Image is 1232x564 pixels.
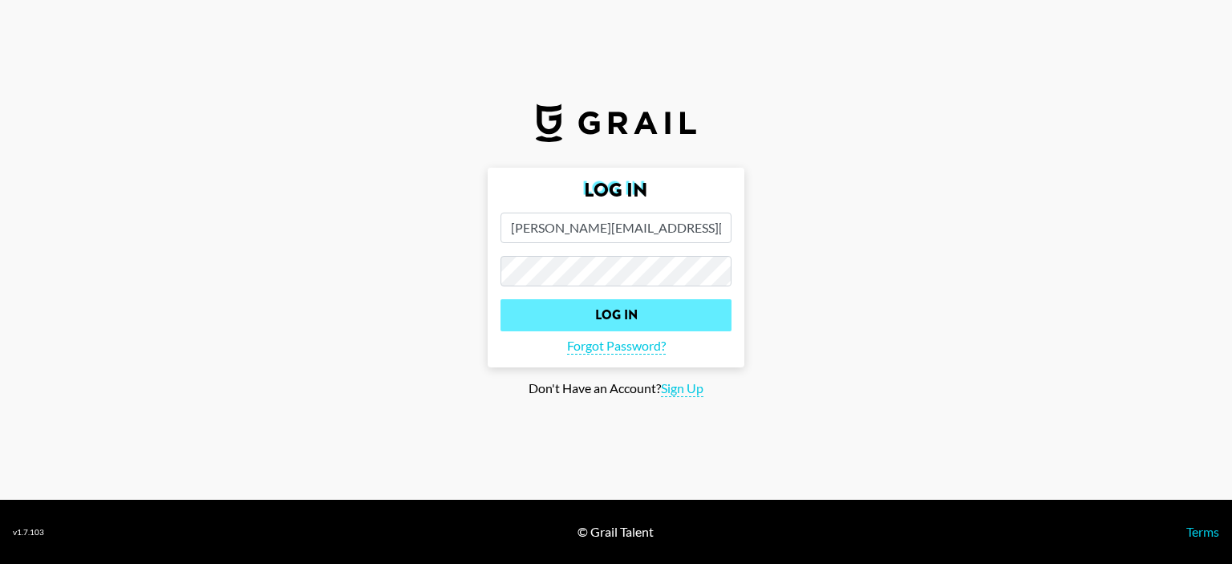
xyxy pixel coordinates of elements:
[1186,524,1219,539] a: Terms
[661,380,703,397] span: Sign Up
[577,524,654,540] div: © Grail Talent
[567,338,666,355] span: Forgot Password?
[500,213,731,243] input: Email
[13,380,1219,397] div: Don't Have an Account?
[500,181,731,200] h2: Log In
[536,103,696,142] img: Grail Talent Logo
[13,527,44,538] div: v 1.7.103
[500,299,731,331] input: Log In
